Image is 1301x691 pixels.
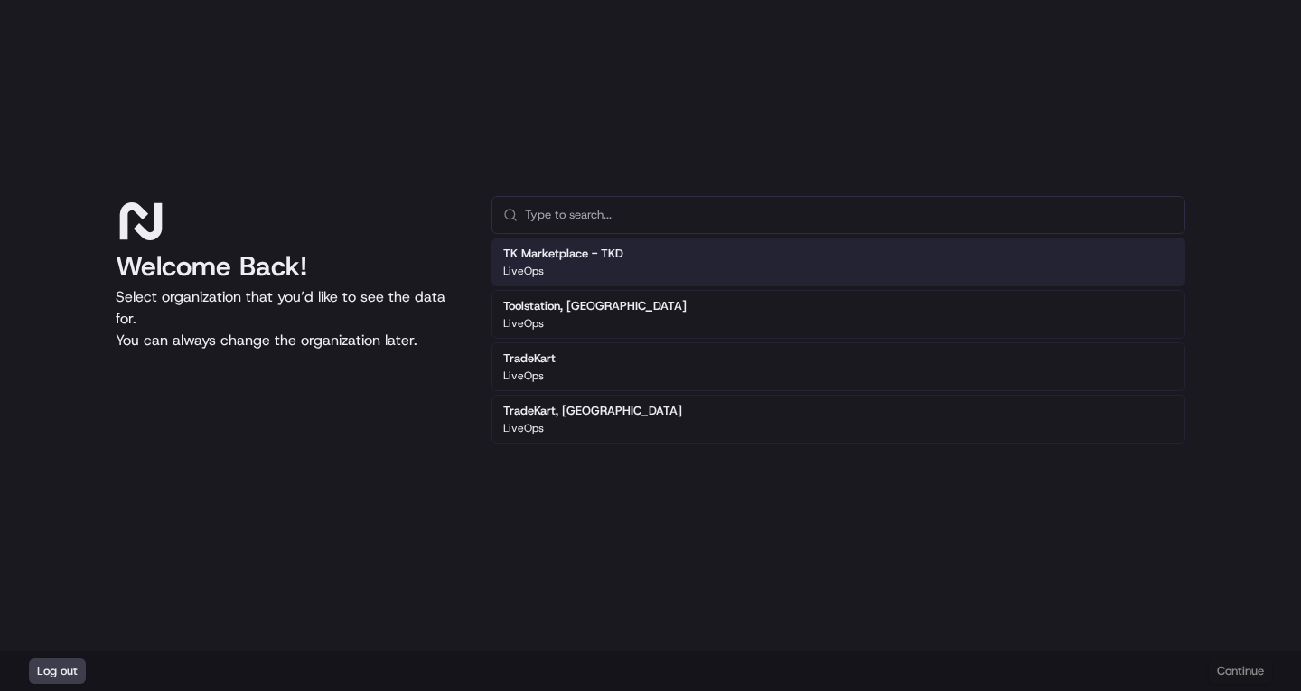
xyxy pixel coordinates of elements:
[503,403,682,419] h2: TradeKart, [GEOGRAPHIC_DATA]
[503,298,687,314] h2: Toolstation, [GEOGRAPHIC_DATA]
[525,197,1174,233] input: Type to search...
[116,250,463,283] h1: Welcome Back!
[503,421,544,435] p: LiveOps
[503,316,544,331] p: LiveOps
[503,350,556,367] h2: TradeKart
[29,658,86,684] button: Log out
[503,246,623,262] h2: TK Marketplace - TKD
[491,234,1185,447] div: Suggestions
[503,264,544,278] p: LiveOps
[116,286,463,351] p: Select organization that you’d like to see the data for. You can always change the organization l...
[503,369,544,383] p: LiveOps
